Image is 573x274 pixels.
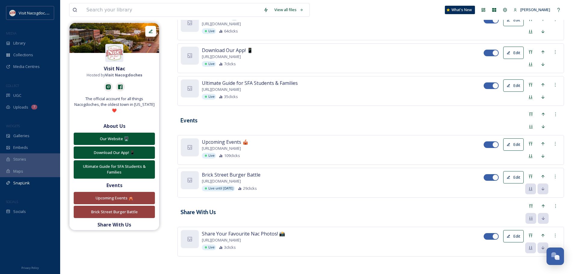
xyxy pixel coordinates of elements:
[77,164,152,175] div: Ultimate Guide for SFA Students & Families
[13,168,23,174] span: Maps
[503,138,524,151] button: Edit
[202,171,260,178] span: Brick Street Burger Battle
[77,195,152,201] div: Upcoming Events 🎪
[13,180,30,186] span: SnapLink
[105,72,142,78] strong: Visit Nacogdoches
[103,123,125,129] strong: About Us
[77,209,152,215] div: Brick Street Burger Battle
[83,3,260,17] input: Search your library
[13,104,28,110] span: Uploads
[510,4,553,16] a: [PERSON_NAME]
[503,79,524,92] button: Edit
[202,61,216,67] div: Live
[224,245,236,250] span: 3 clicks
[69,23,159,53] img: 36ee2864-224f-4f5c-b3d4-7fe85ccd56ad.jpg
[224,153,240,159] span: 109 clicks
[180,208,216,217] h3: Share With Us
[19,10,52,16] span: Visit Nacogdoches
[13,156,26,162] span: Stories
[202,237,241,243] span: [URL][DOMAIN_NAME]
[503,14,524,26] button: Edit
[6,124,20,128] span: WIDGETS
[10,10,16,16] img: images%20%281%29.jpeg
[202,153,216,159] div: Live
[74,160,155,178] button: Ultimate Guide for SFA Students & Families
[224,94,238,100] span: 35 clicks
[503,171,524,183] button: Edit
[74,192,155,204] button: Upcoming Events 🎪
[21,264,39,271] a: Privacy Policy
[13,64,40,69] span: Media Centres
[6,31,17,35] span: MEDIA
[202,94,216,100] div: Live
[224,61,236,67] span: 7 clicks
[202,230,285,237] span: Share Your Favourite Nac Photos! 📸
[180,116,198,125] h3: Events
[503,230,524,242] button: Edit
[271,4,307,16] a: View all files
[547,248,564,265] button: Open Chat
[202,146,241,151] span: [URL][DOMAIN_NAME]
[202,138,248,146] span: Upcoming Events 🎪
[87,72,142,78] span: Hosted by
[74,206,155,218] button: Brick Street Burger Battle
[202,87,241,92] span: [URL][DOMAIN_NAME]
[13,133,29,139] span: Galleries
[202,79,298,87] span: Ultimate Guide for SFA Students & Families
[202,54,241,60] span: [URL][DOMAIN_NAME]
[224,28,238,34] span: 64 clicks
[202,186,235,191] div: Live until [DATE]
[13,145,28,150] span: Embeds
[202,178,241,184] span: [URL][DOMAIN_NAME]
[243,186,257,191] span: 29 clicks
[202,21,241,27] span: [URL][DOMAIN_NAME]
[72,96,156,113] span: The official account for all things Nacogdoches, the oldest town in [US_STATE] ❤️
[503,47,524,59] button: Edit
[74,133,155,145] button: Our Website 🖥️
[31,105,37,109] div: 7
[97,221,131,228] strong: Share With Us
[202,28,216,34] div: Live
[6,83,19,88] span: COLLECT
[13,209,26,214] span: Socials
[520,7,550,12] span: [PERSON_NAME]
[74,146,155,159] button: Download Our App! 📱
[445,6,475,14] a: What's New
[13,93,21,98] span: UGC
[6,199,18,204] span: SOCIALS
[21,266,39,270] span: Privacy Policy
[202,245,216,250] div: Live
[104,65,125,72] strong: Visit Nac
[13,40,25,46] span: Library
[77,150,152,155] div: Download Our App! 📱
[105,41,123,65] img: NAC%20For%20That%20badge%20transparent%20NO%20drop.png
[13,52,33,58] span: Collections
[106,182,122,189] strong: Events
[77,136,152,142] div: Our Website 🖥️
[202,47,253,54] span: Download Our App! 📱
